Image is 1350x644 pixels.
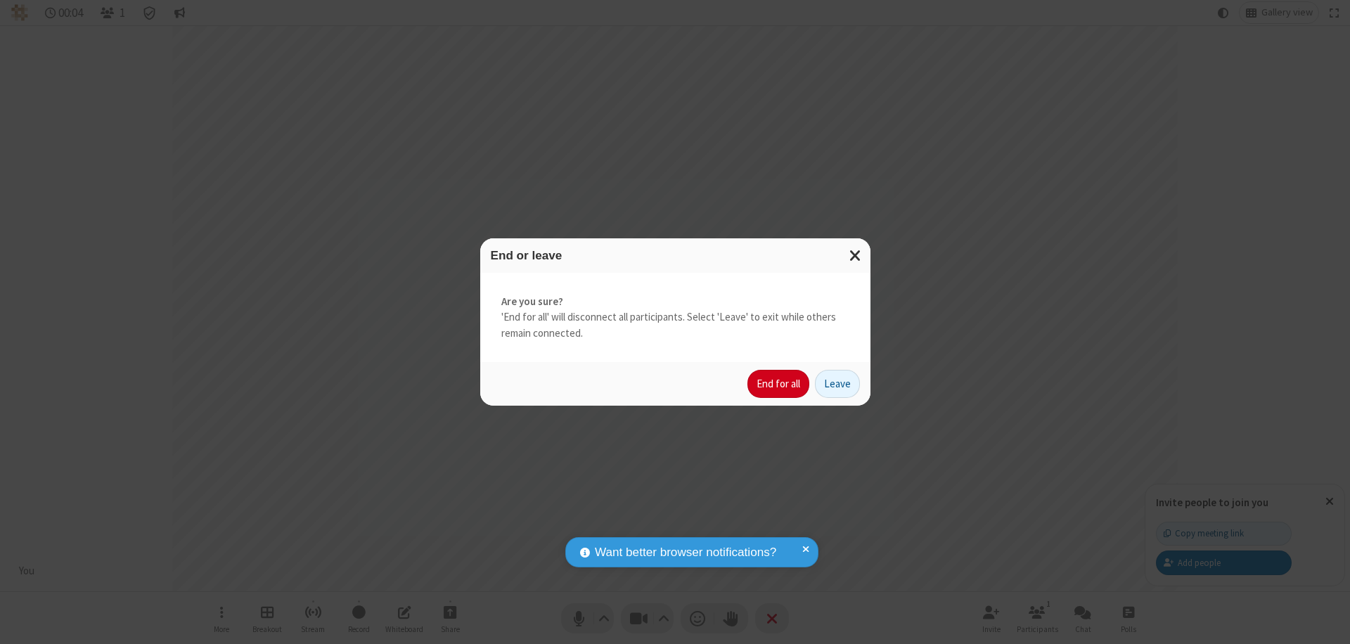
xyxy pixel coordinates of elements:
button: Leave [815,370,860,398]
strong: Are you sure? [501,294,849,310]
div: 'End for all' will disconnect all participants. Select 'Leave' to exit while others remain connec... [480,273,870,363]
button: Close modal [841,238,870,273]
span: Want better browser notifications? [595,543,776,562]
h3: End or leave [491,249,860,262]
button: End for all [747,370,809,398]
